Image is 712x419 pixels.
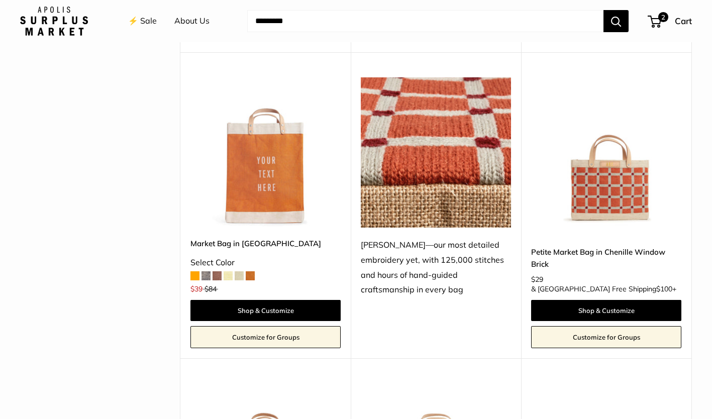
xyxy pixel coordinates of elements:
[247,10,603,32] input: Search...
[190,77,341,228] img: description_Make it yours with custom, printed text.
[656,284,672,293] span: $100
[190,77,341,228] a: description_Make it yours with custom, printed text.Market Bag in Citrus
[531,77,681,228] img: Petite Market Bag in Chenille Window Brick
[531,275,543,284] span: $29
[361,77,511,228] img: Chenille—our most detailed embroidery yet, with 125,000 stitches and hours of hand-guided craftsm...
[658,12,668,22] span: 2
[20,7,88,36] img: Apolis: Surplus Market
[603,10,629,32] button: Search
[190,238,341,249] a: Market Bag in [GEOGRAPHIC_DATA]
[531,300,681,321] a: Shop & Customize
[190,326,341,348] a: Customize for Groups
[190,300,341,321] a: Shop & Customize
[190,255,341,270] div: Select Color
[361,238,511,298] div: [PERSON_NAME]—our most detailed embroidery yet, with 125,000 stitches and hours of hand-guided cr...
[531,326,681,348] a: Customize for Groups
[675,16,692,26] span: Cart
[190,284,202,293] span: $39
[174,14,210,29] a: About Us
[205,284,217,293] span: $84
[128,14,157,29] a: ⚡️ Sale
[531,246,681,270] a: Petite Market Bag in Chenille Window Brick
[531,285,676,292] span: & [GEOGRAPHIC_DATA] Free Shipping +
[649,13,692,29] a: 2 Cart
[531,77,681,228] a: Petite Market Bag in Chenille Window BrickPetite Market Bag in Chenille Window Brick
